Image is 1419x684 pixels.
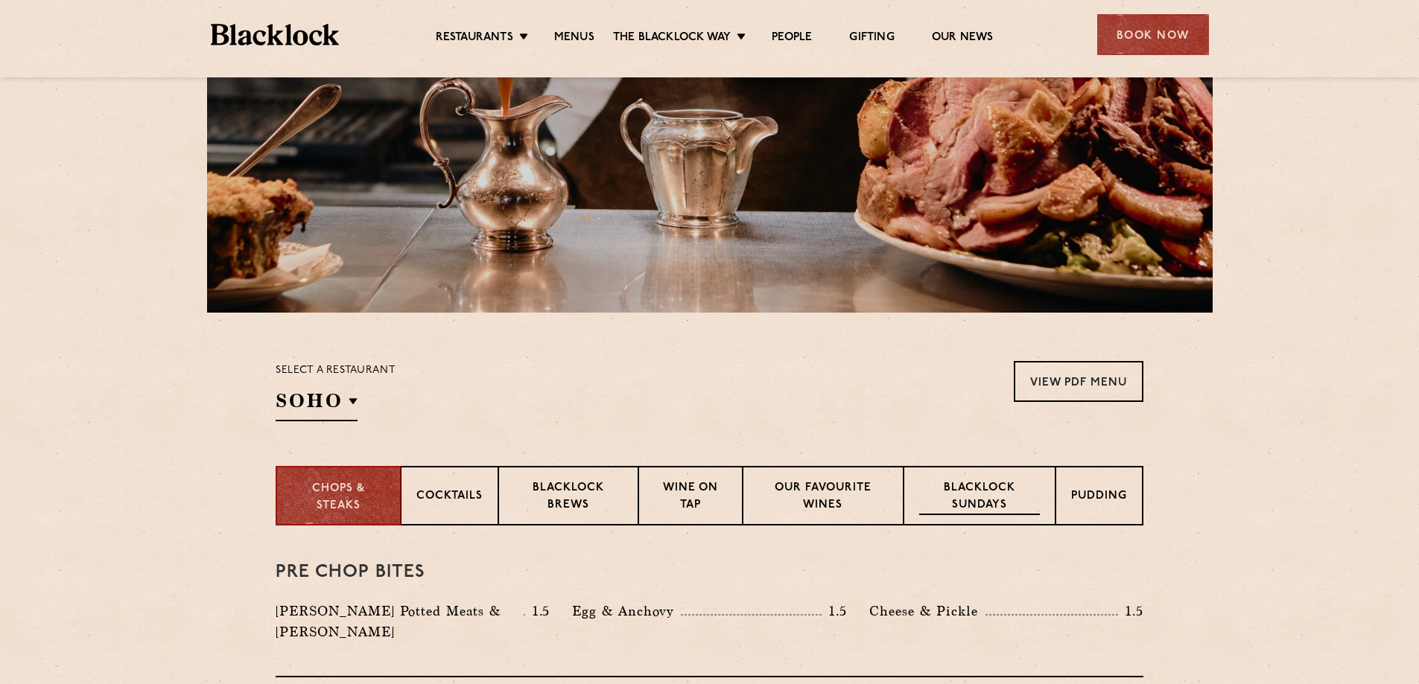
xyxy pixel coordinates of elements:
p: Wine on Tap [654,480,727,515]
p: Cocktails [416,488,483,507]
p: Blacklock Sundays [919,480,1040,515]
p: 1.5 [525,601,550,621]
a: Our News [932,31,994,47]
a: Gifting [849,31,894,47]
p: Our favourite wines [758,480,887,515]
img: BL_Textured_Logo-footer-cropped.svg [211,24,340,45]
a: Menus [554,31,594,47]
p: Egg & Anchovy [572,601,681,621]
a: The Blacklock Way [613,31,731,47]
div: Book Now [1097,14,1209,55]
p: 1.5 [822,601,847,621]
p: Pudding [1071,488,1127,507]
p: Cheese & Pickle [869,601,985,621]
a: Restaurants [436,31,513,47]
p: Chops & Steaks [292,481,385,514]
a: People [772,31,812,47]
p: Blacklock Brews [514,480,623,515]
h3: Pre Chop Bites [276,563,1143,582]
p: [PERSON_NAME] Potted Meats & [PERSON_NAME] [276,601,524,642]
p: Select a restaurant [276,361,396,380]
h2: SOHO [276,388,358,421]
a: View PDF Menu [1014,361,1143,402]
p: 1.5 [1118,601,1143,621]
